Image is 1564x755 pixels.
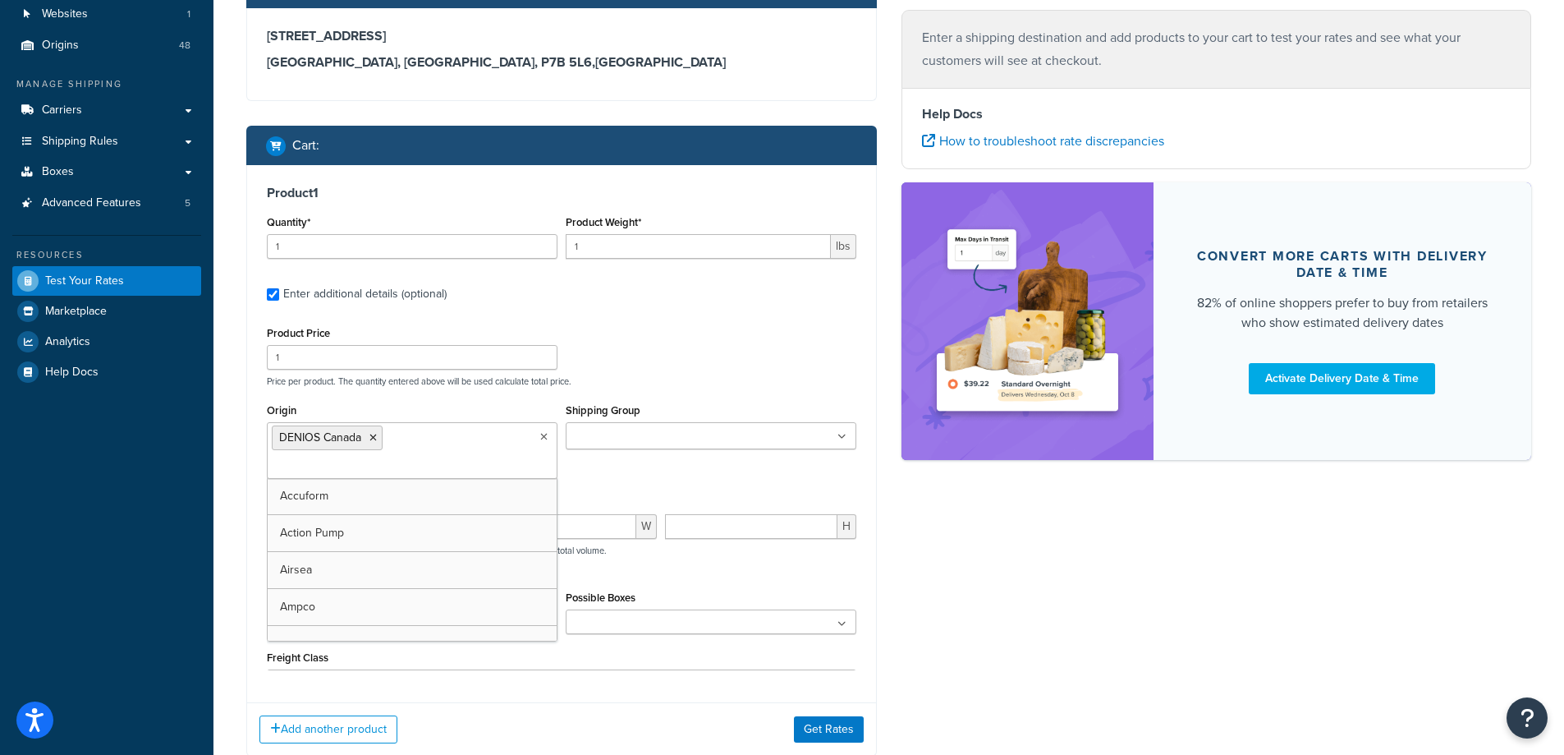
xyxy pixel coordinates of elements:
[42,135,118,149] span: Shipping Rules
[267,28,856,44] h3: [STREET_ADDRESS]
[42,39,79,53] span: Origins
[12,188,201,219] li: Advanced Features
[259,716,397,743] button: Add another product
[12,327,201,357] a: Analytics
[831,234,856,259] span: lbs
[268,478,557,514] a: Accuform
[45,305,107,319] span: Marketplace
[268,626,557,662] a: asecos-us
[566,404,640,417] label: Shipping Group
[292,138,319,153] h2: Cart :
[45,274,124,288] span: Test Your Rates
[280,487,328,504] span: Accuform
[42,7,88,21] span: Websites
[12,157,201,187] a: Boxes
[12,77,201,91] div: Manage Shipping
[267,234,557,259] input: 0.0
[45,335,90,349] span: Analytics
[636,514,657,539] span: W
[268,589,557,625] a: Ampco
[1193,248,1493,281] div: Convert more carts with delivery date & time
[12,127,201,157] a: Shipping Rules
[922,131,1164,150] a: How to troubleshoot rate discrepancies
[566,592,635,604] label: Possible Boxes
[280,598,315,615] span: Ampco
[179,39,190,53] span: 48
[267,651,328,664] label: Freight Class
[1193,293,1493,333] div: 82% of online shoppers prefer to buy from retailers who show estimated delivery dates
[280,635,332,652] span: asecos-us
[1507,697,1548,739] button: Open Resource Center
[263,375,860,387] p: Price per product. The quantity entered above will be used calculate total price.
[267,288,279,301] input: Enter additional details (optional)
[12,357,201,387] a: Help Docs
[794,716,864,743] button: Get Rates
[922,26,1511,72] p: Enter a shipping destination and add products to your cart to test your rates and see what your c...
[42,165,74,179] span: Boxes
[42,196,141,210] span: Advanced Features
[566,234,831,259] input: 0.00
[268,552,557,588] a: Airsea
[267,54,856,71] h3: [GEOGRAPHIC_DATA], [GEOGRAPHIC_DATA], P7B 5L6 , [GEOGRAPHIC_DATA]
[12,95,201,126] a: Carriers
[187,7,190,21] span: 1
[283,283,447,306] div: Enter additional details (optional)
[922,104,1511,124] h4: Help Docs
[12,30,201,61] li: Origins
[267,404,296,417] label: Origin
[566,216,641,228] label: Product Weight*
[268,515,557,551] a: Action Pump
[12,248,201,262] div: Resources
[280,561,312,578] span: Airsea
[12,297,201,326] a: Marketplace
[280,524,344,541] span: Action Pump
[12,188,201,219] a: Advanced Features5
[926,207,1129,435] img: feature-image-ddt-36eae7f7280da8017bfb280eaccd9c446f90b1fe08728e4019434db127062ab4.png
[12,30,201,61] a: Origins48
[185,196,190,210] span: 5
[267,185,856,201] h3: Product 1
[837,514,856,539] span: H
[267,216,310,228] label: Quantity*
[12,266,201,296] a: Test Your Rates
[42,104,82,117] span: Carriers
[267,327,330,339] label: Product Price
[279,429,361,446] span: DENIOS Canada
[45,366,99,380] span: Help Docs
[1249,363,1435,394] a: Activate Delivery Date & Time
